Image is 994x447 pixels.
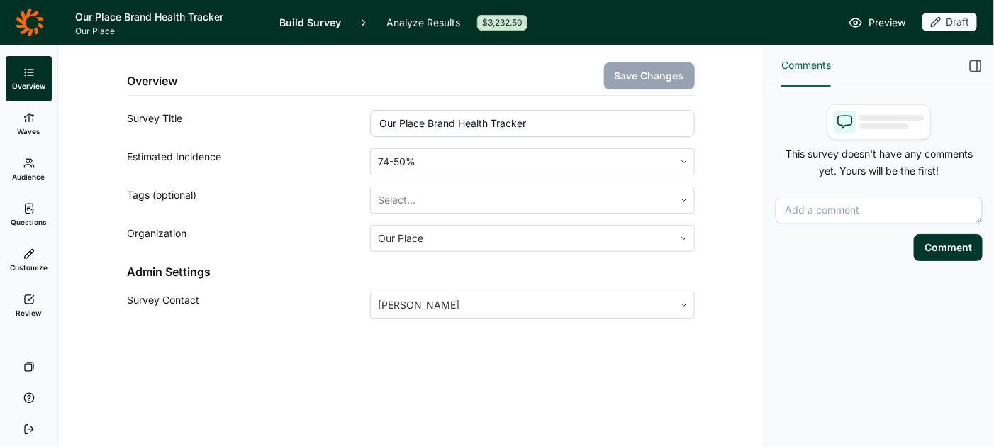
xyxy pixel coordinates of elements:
a: Preview [849,14,905,31]
a: Audience [6,147,52,192]
button: Draft [922,13,977,33]
span: Audience [13,172,45,182]
a: Overview [6,56,52,101]
a: Questions [6,192,52,238]
span: Customize [10,263,48,272]
div: Survey Title [128,110,371,137]
span: Waves [17,126,40,136]
a: Customize [6,238,52,283]
div: Survey Contact [128,292,371,319]
div: $3,232.50 [477,15,527,31]
button: Comment [914,234,983,261]
span: Review [16,308,42,318]
span: Overview [12,81,45,91]
h2: Overview [128,72,178,89]
div: Draft [922,13,977,31]
span: Preview [869,14,905,31]
p: This survey doesn't have any comments yet. Yours will be the first! [776,145,983,180]
span: Comments [781,57,831,74]
span: Our Place [75,26,262,37]
span: Questions [11,217,47,227]
a: Waves [6,101,52,147]
div: Estimated Incidence [128,148,371,175]
h1: Our Place Brand Health Tracker [75,9,262,26]
div: Tags (optional) [128,187,371,214]
a: Review [6,283,52,329]
h2: Admin Settings [128,263,695,280]
div: Organization [128,225,371,252]
button: Save Changes [604,62,695,89]
input: ex: Package testing study [370,110,694,137]
button: Comments [781,45,831,87]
